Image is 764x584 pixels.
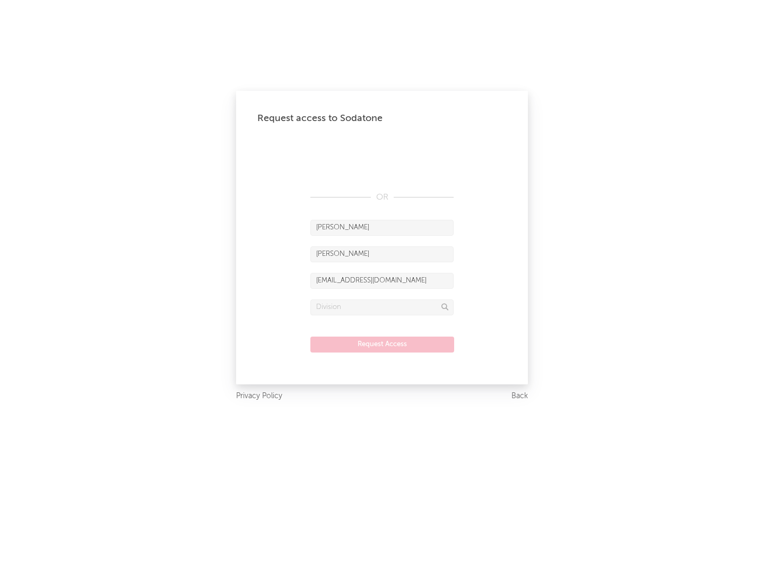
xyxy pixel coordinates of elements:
input: Division [310,299,454,315]
div: OR [310,191,454,204]
button: Request Access [310,337,454,353]
a: Privacy Policy [236,390,282,403]
a: Back [511,390,528,403]
input: Last Name [310,246,454,262]
div: Request access to Sodatone [257,112,507,125]
input: First Name [310,220,454,236]
input: Email [310,273,454,289]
